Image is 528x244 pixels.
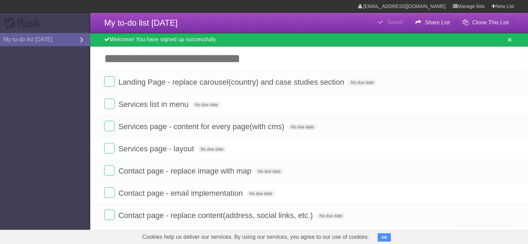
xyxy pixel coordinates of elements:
span: Contact page - email implementation [118,189,244,197]
span: No due date [317,213,345,219]
span: Contact page - replace content(address, social links, etc.) [118,211,315,220]
label: Done [104,121,115,131]
span: No due date [255,168,283,175]
span: My to-do list [DATE] [104,18,178,27]
label: Done [104,143,115,153]
span: No due date [348,79,376,86]
span: No due date [198,146,226,152]
b: Clone This List [472,19,509,25]
div: Welcome! You have signed up successfully. [90,33,528,47]
span: Services page - content for every page(with cms) [118,122,286,131]
button: Clone This List [457,16,514,29]
span: Services page - layout [118,144,196,153]
button: OK [378,233,391,242]
div: Flask [3,17,45,30]
b: Share List [425,19,450,25]
span: Contact page - replace image with map [118,167,253,175]
label: Done [104,99,115,109]
label: Done [104,187,115,198]
button: Share List [410,16,455,29]
b: Saved [387,19,403,25]
span: Services list in menu [118,100,190,109]
span: Cookies help us deliver our services. By using our services, you agree to our use of cookies. [135,230,376,244]
label: Done [104,165,115,176]
span: No due date [192,102,220,108]
span: Landing Page - replace carousel(country) and case studies section [118,78,346,86]
label: Done [104,210,115,220]
span: No due date [247,191,275,197]
label: Done [104,76,115,87]
span: No due date [288,124,316,130]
